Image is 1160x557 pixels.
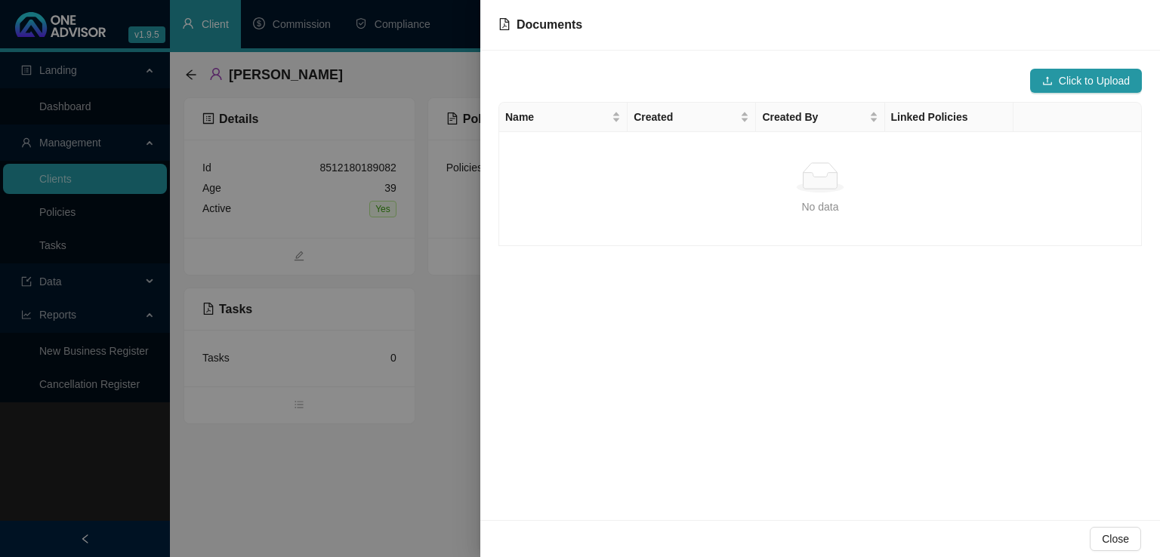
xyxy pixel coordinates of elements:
[634,109,737,125] span: Created
[885,103,1013,132] th: Linked Policies
[762,109,865,125] span: Created By
[498,18,511,30] span: file-pdf
[505,109,609,125] span: Name
[1102,531,1129,547] span: Close
[1042,75,1053,86] span: upload
[1030,69,1142,93] button: uploadClick to Upload
[628,103,756,132] th: Created
[499,103,628,132] th: Name
[517,18,582,31] span: Documents
[1059,72,1130,89] span: Click to Upload
[756,103,884,132] th: Created By
[511,198,1129,215] div: No data
[1090,527,1141,551] button: Close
